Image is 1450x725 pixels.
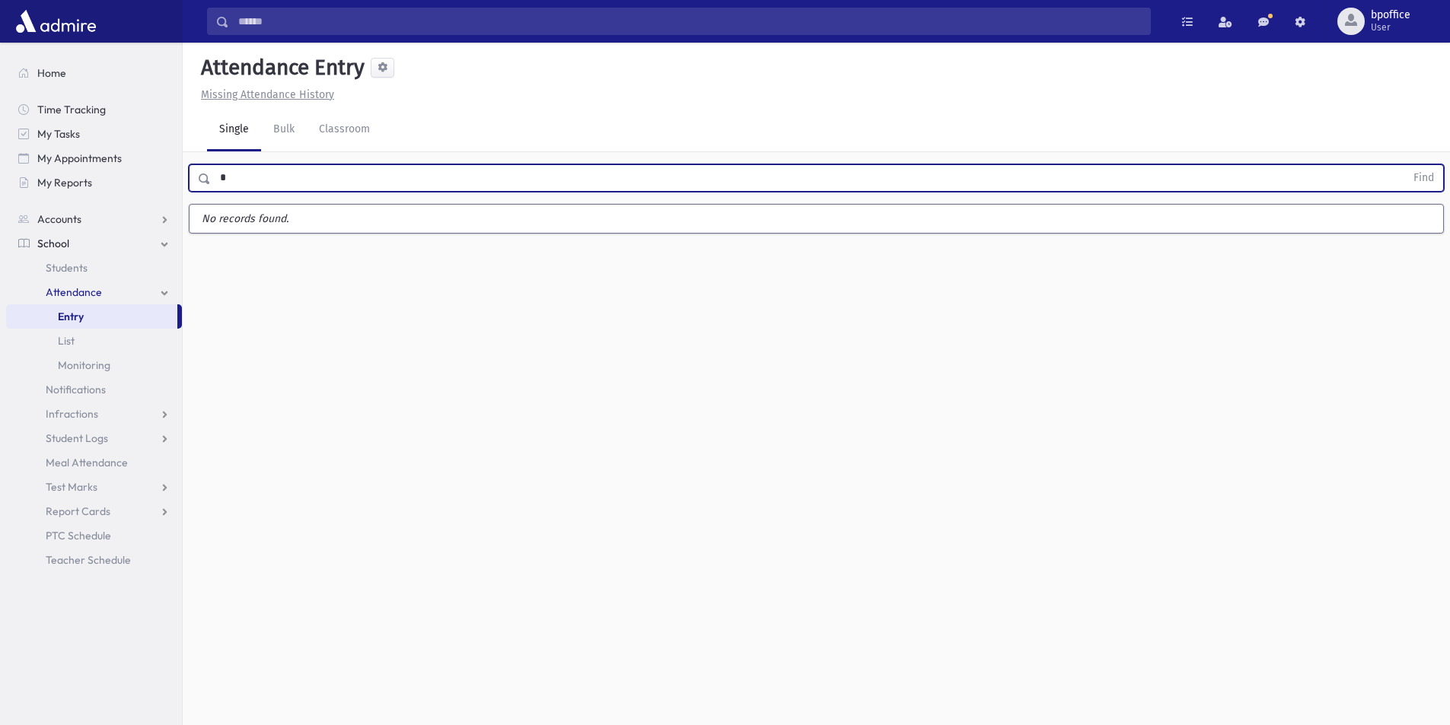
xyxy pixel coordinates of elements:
[6,207,182,231] a: Accounts
[6,304,177,329] a: Entry
[190,205,1443,233] label: No records found.
[37,176,92,189] span: My Reports
[46,480,97,494] span: Test Marks
[261,109,307,151] a: Bulk
[37,212,81,226] span: Accounts
[6,170,182,195] a: My Reports
[37,151,122,165] span: My Appointments
[6,122,182,146] a: My Tasks
[6,61,182,85] a: Home
[37,127,80,141] span: My Tasks
[46,407,98,421] span: Infractions
[307,109,382,151] a: Classroom
[46,553,131,567] span: Teacher Schedule
[37,66,66,80] span: Home
[201,88,334,101] u: Missing Attendance History
[6,146,182,170] a: My Appointments
[6,548,182,572] a: Teacher Schedule
[46,261,88,275] span: Students
[46,504,110,518] span: Report Cards
[6,377,182,402] a: Notifications
[1404,165,1443,191] button: Find
[195,88,334,101] a: Missing Attendance History
[6,523,182,548] a: PTC Schedule
[37,237,69,250] span: School
[195,55,365,81] h5: Attendance Entry
[6,402,182,426] a: Infractions
[46,383,106,396] span: Notifications
[1371,21,1410,33] span: User
[6,256,182,280] a: Students
[58,310,84,323] span: Entry
[46,285,102,299] span: Attendance
[46,431,108,445] span: Student Logs
[6,499,182,523] a: Report Cards
[229,8,1150,35] input: Search
[6,475,182,499] a: Test Marks
[58,358,110,372] span: Monitoring
[6,353,182,377] a: Monitoring
[6,426,182,450] a: Student Logs
[6,97,182,122] a: Time Tracking
[6,329,182,353] a: List
[1371,9,1410,21] span: bpoffice
[6,231,182,256] a: School
[46,529,111,542] span: PTC Schedule
[6,280,182,304] a: Attendance
[207,109,261,151] a: Single
[58,334,75,348] span: List
[37,103,106,116] span: Time Tracking
[12,6,100,37] img: AdmirePro
[46,456,128,469] span: Meal Attendance
[6,450,182,475] a: Meal Attendance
